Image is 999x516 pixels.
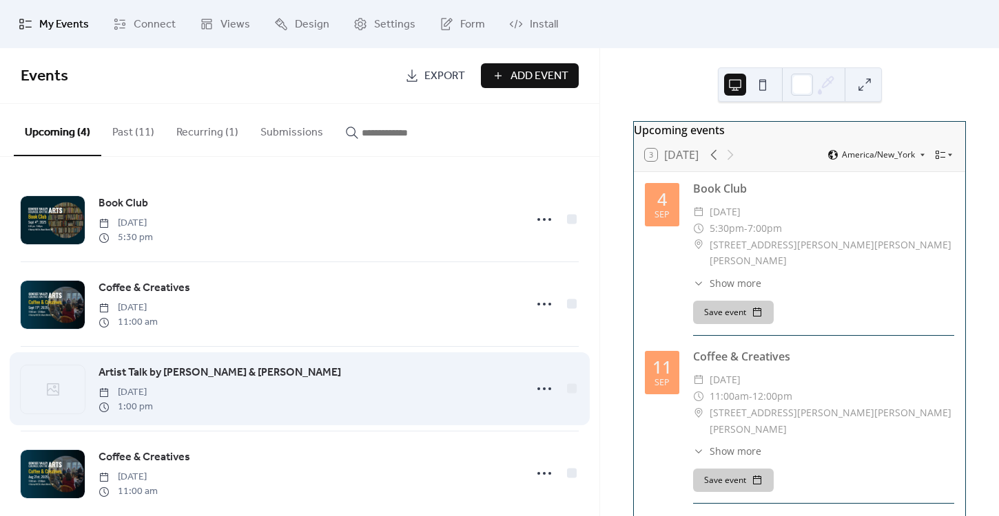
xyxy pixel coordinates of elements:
[99,195,148,213] a: Book Club
[693,388,704,405] div: ​
[39,17,89,33] span: My Events
[710,444,761,458] span: Show more
[655,211,670,219] div: Sep
[710,204,741,220] span: [DATE]
[429,6,495,43] a: Form
[693,276,704,290] div: ​
[99,484,158,499] span: 11:00 am
[395,63,475,88] a: Export
[99,279,190,297] a: Coffee & Creatives
[693,348,954,365] div: Coffee & Creatives
[99,449,190,466] span: Coffee & Creatives
[693,405,704,421] div: ​
[511,68,568,85] span: Add Event
[21,61,68,92] span: Events
[693,180,954,197] div: Book Club
[710,388,749,405] span: 11:00am
[374,17,415,33] span: Settings
[481,63,579,88] button: Add Event
[652,358,672,376] div: 11
[842,151,915,159] span: America/New_York
[99,449,190,466] a: Coffee & Creatives
[99,195,148,212] span: Book Club
[693,220,704,237] div: ​
[460,17,485,33] span: Form
[752,388,792,405] span: 12:00pm
[693,469,774,492] button: Save event
[99,301,158,315] span: [DATE]
[101,104,165,155] button: Past (11)
[134,17,176,33] span: Connect
[693,237,704,253] div: ​
[99,470,158,484] span: [DATE]
[693,276,761,290] button: ​Show more
[744,220,748,237] span: -
[99,385,153,400] span: [DATE]
[693,444,704,458] div: ​
[264,6,340,43] a: Design
[99,216,153,230] span: [DATE]
[295,17,329,33] span: Design
[99,400,153,414] span: 1:00 pm
[710,405,954,438] span: [STREET_ADDRESS][PERSON_NAME][PERSON_NAME][PERSON_NAME]
[99,230,153,245] span: 5:30 pm
[749,388,752,405] span: -
[710,220,744,237] span: 5:30pm
[103,6,186,43] a: Connect
[99,365,341,381] span: Artist Talk by [PERSON_NAME] & [PERSON_NAME]
[424,68,465,85] span: Export
[14,104,101,156] button: Upcoming (4)
[693,301,774,324] button: Save event
[710,237,954,270] span: [STREET_ADDRESS][PERSON_NAME][PERSON_NAME][PERSON_NAME]
[748,220,782,237] span: 7:00pm
[657,191,667,208] div: 4
[693,204,704,220] div: ​
[343,6,426,43] a: Settings
[99,364,341,382] a: Artist Talk by [PERSON_NAME] & [PERSON_NAME]
[249,104,334,155] button: Submissions
[710,276,761,290] span: Show more
[220,17,250,33] span: Views
[189,6,260,43] a: Views
[634,122,965,138] div: Upcoming events
[99,315,158,330] span: 11:00 am
[655,378,670,387] div: Sep
[499,6,568,43] a: Install
[693,372,704,388] div: ​
[693,444,761,458] button: ​Show more
[530,17,558,33] span: Install
[8,6,99,43] a: My Events
[165,104,249,155] button: Recurring (1)
[710,372,741,388] span: [DATE]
